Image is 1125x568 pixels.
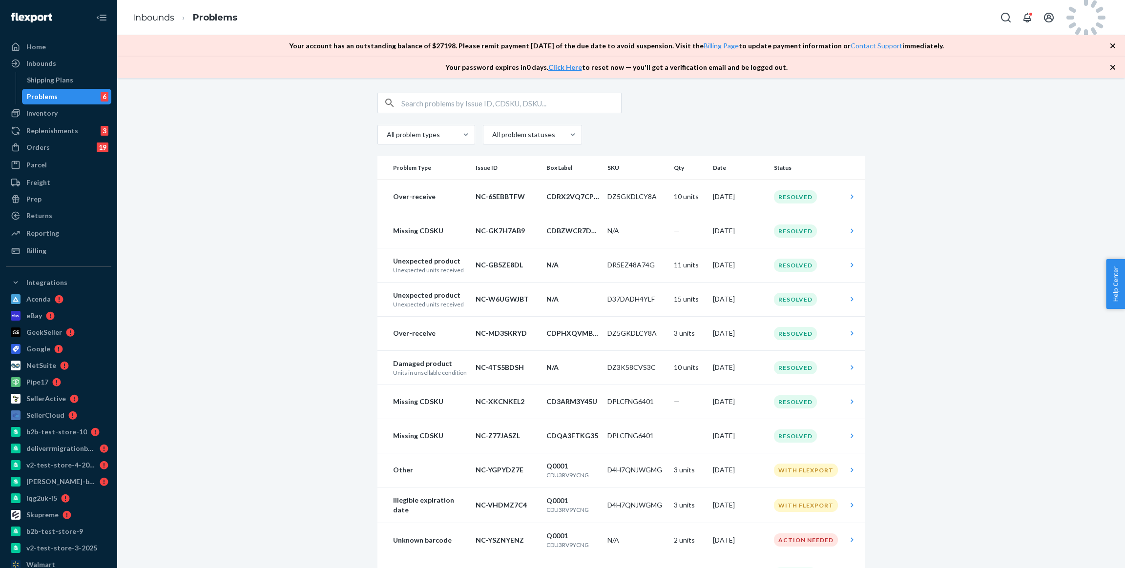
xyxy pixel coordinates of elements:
p: Units in unsellable condition [393,368,468,377]
td: [DATE] [709,350,770,385]
div: b2b-test-store-10 [26,427,87,437]
div: Integrations [26,278,67,287]
p: Your password expires in 0 days . to reset now — you'll get a verification email and be logged out. [445,62,788,72]
td: D4H7QNJWGMG [604,453,670,487]
input: All problem types [386,130,387,140]
a: Inbounds [133,12,174,23]
td: [DATE] [709,419,770,453]
th: Box Label [542,156,604,180]
div: Reporting [26,228,59,238]
a: b2b-test-store-10 [6,424,111,440]
span: — [674,226,680,235]
button: Help Center [1106,259,1125,309]
div: eBay [26,311,42,321]
div: deliverrmigrationbasictest [26,444,96,453]
div: Replenishments [26,126,78,136]
p: Illegible expiration date [393,495,468,515]
a: Problems [193,12,237,23]
p: CDU3RV9YCNG [546,506,600,514]
a: Parcel [6,157,111,173]
a: v2-test-store-4-2025 [6,457,111,473]
p: Damaged product [393,359,468,368]
div: Home [26,42,46,52]
div: Resolved [774,429,817,443]
div: SellerActive [26,394,66,404]
button: Integrations [6,275,111,290]
p: N/A [546,260,600,270]
a: Google [6,341,111,357]
td: [DATE] [709,248,770,282]
td: 11 units [670,248,709,282]
div: iqg2uk-i5 [26,493,57,503]
p: NC-YSZNYENZ [476,535,539,545]
img: Flexport logo [11,13,52,22]
td: D37DADH4YLF [604,282,670,316]
td: D4H7QNJWGMG [604,487,670,523]
td: [DATE] [709,282,770,316]
p: Unknown barcode [393,535,468,545]
p: Q0001 [546,496,600,506]
div: Acenda [26,294,51,304]
input: All problem statuses [491,130,492,140]
th: Issue ID [472,156,542,180]
p: Over-receive [393,192,468,202]
a: Pipe17 [6,374,111,390]
a: Replenishments3 [6,123,111,139]
div: 3 [101,126,108,136]
td: DPLCFNG6401 [604,385,670,419]
td: [DATE] [709,214,770,248]
a: deliverrmigrationbasictest [6,441,111,456]
p: NC-4TS5BDSH [476,363,539,372]
a: Click Here [548,63,582,71]
p: NC-GB5ZE8DL [476,260,539,270]
p: Over-receive [393,328,468,338]
div: Pipe17 [26,377,48,387]
p: NC-6SEBBTFW [476,192,539,202]
td: DZ3K58CVS3C [604,350,670,385]
p: CDPHXQVMBYS [546,328,600,338]
td: 2 units [670,523,709,557]
div: Billing [26,246,46,256]
th: SKU [604,156,670,180]
td: [DATE] [709,180,770,214]
a: Billing [6,243,111,259]
p: CDU3RV9YCNG [546,541,600,549]
button: Open notifications [1018,8,1037,27]
p: NC-MD3SKRYD [476,328,539,338]
a: Orders19 [6,140,111,155]
p: CDQA3FTKG35 [546,431,600,441]
a: SellerCloud [6,407,111,423]
p: NC-GK7H7AB9 [476,226,539,236]
a: Billing Page [704,41,739,50]
a: b2b-test-store-9 [6,524,111,539]
div: With Flexport [774,499,838,512]
p: Unexpected product [393,256,468,266]
a: NetSuite [6,358,111,373]
a: Freight [6,175,111,190]
a: Reporting [6,225,111,241]
div: Skupreme [26,510,59,520]
a: Prep [6,191,111,207]
div: b2b-test-store-9 [26,527,83,536]
td: 3 units [670,487,709,523]
p: N/A [546,363,600,372]
div: Inventory [26,108,58,118]
button: Open account menu [1039,8,1059,27]
span: — [674,431,680,440]
div: Freight [26,178,50,187]
p: Q0001 [546,461,600,471]
td: DPLCFNG6401 [604,419,670,453]
p: Q0001 [546,531,600,541]
p: Unexpected units received [393,300,468,308]
div: Problems [27,92,58,101]
div: [PERSON_NAME]-b2b-test-store-2 [26,477,96,487]
th: Status [770,156,843,180]
div: Google [26,344,50,354]
p: Unexpected units received [393,266,468,274]
div: 6 [101,92,108,101]
a: v2-test-store-3-2025 [6,540,111,556]
p: Missing CDSKU [393,226,468,236]
div: Resolved [774,190,817,203]
td: DR5EZ48A74G [604,248,670,282]
div: Resolved [774,327,817,340]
